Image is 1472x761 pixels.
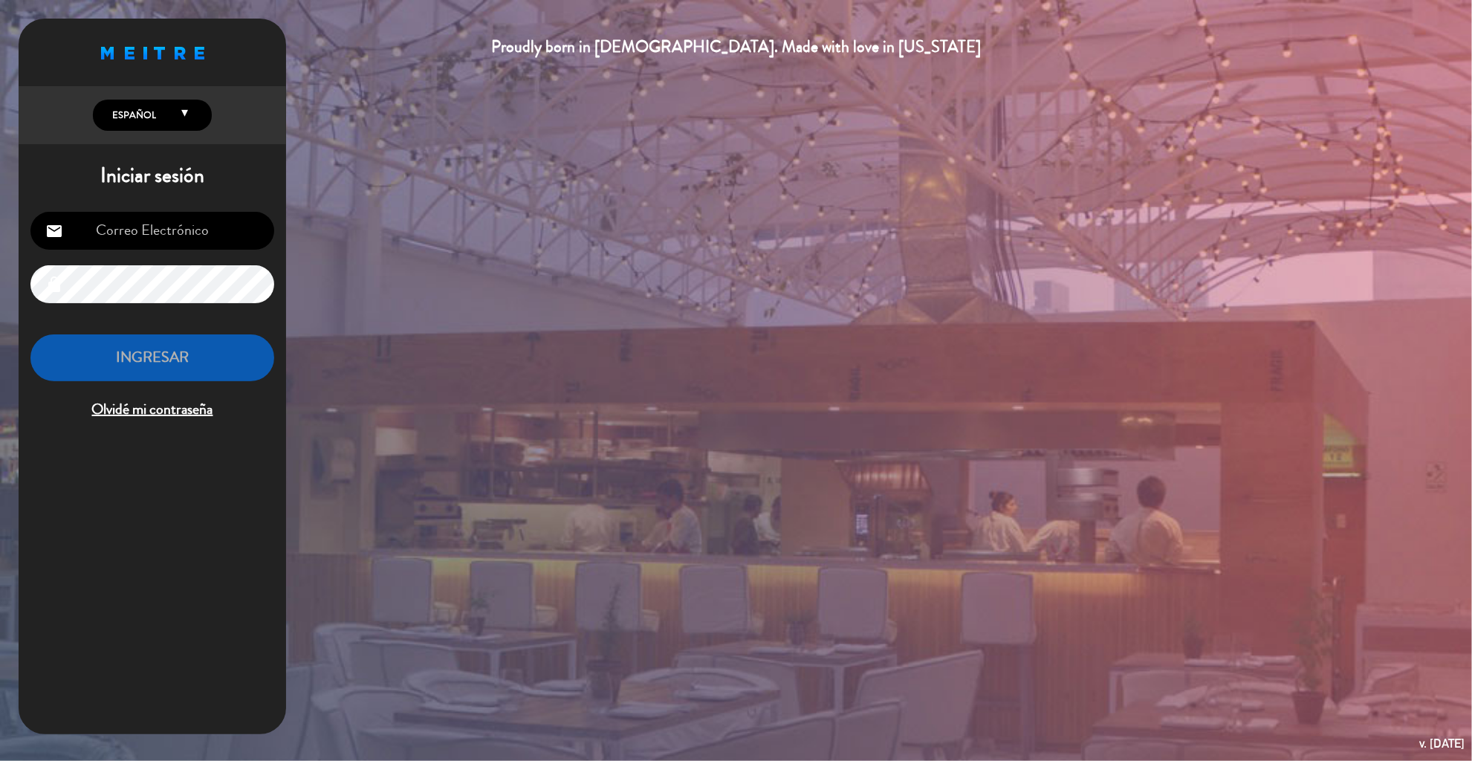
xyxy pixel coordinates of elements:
input: Correo Electrónico [30,212,274,250]
h1: Iniciar sesión [19,163,286,189]
span: Olvidé mi contraseña [30,398,274,422]
div: v. [DATE] [1419,734,1465,754]
i: lock [45,276,63,294]
span: Español [108,108,156,123]
i: email [45,222,63,240]
button: INGRESAR [30,334,274,381]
